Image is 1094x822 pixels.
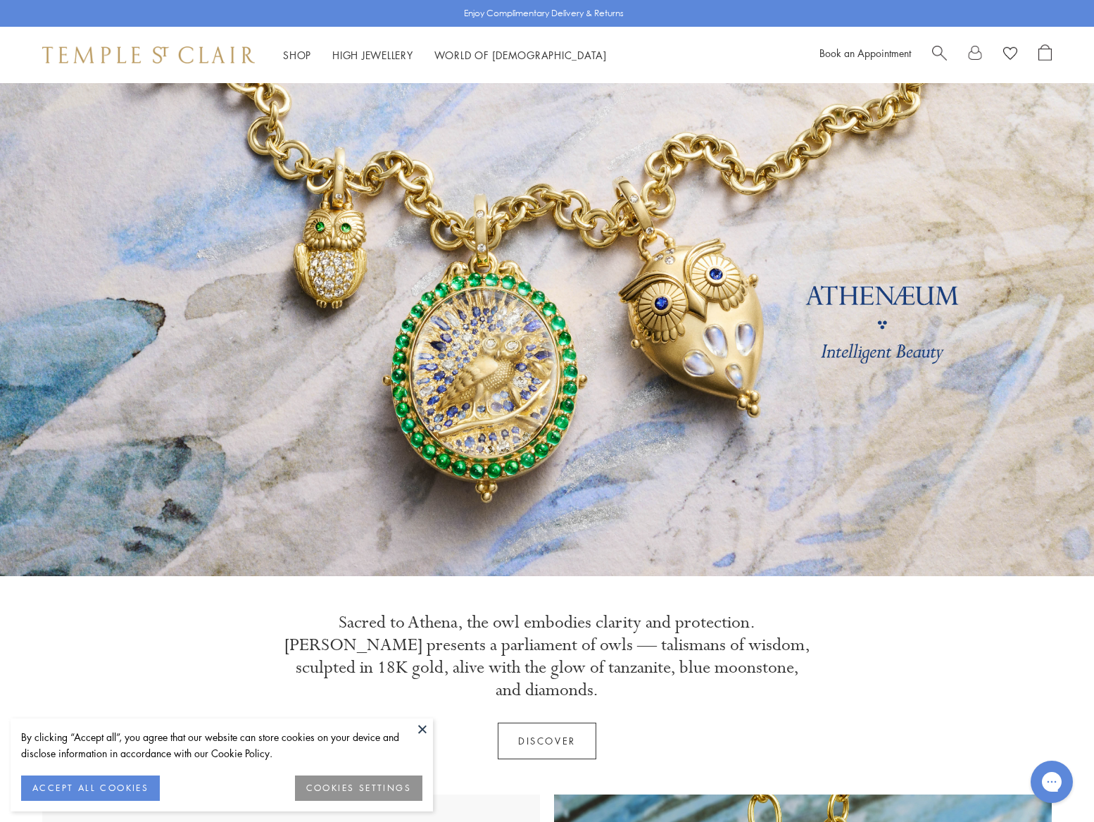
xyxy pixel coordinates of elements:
[283,46,607,64] nav: Main navigation
[932,44,947,66] a: Search
[1024,756,1080,808] iframe: Gorgias live chat messenger
[1003,44,1017,66] a: View Wishlist
[434,48,607,62] a: World of [DEMOGRAPHIC_DATA]World of [DEMOGRAPHIC_DATA]
[464,6,624,20] p: Enjoy Complimentary Delivery & Returns
[819,46,911,60] a: Book an Appointment
[21,776,160,801] button: ACCEPT ALL COOKIES
[498,723,596,759] a: Discover
[283,48,311,62] a: ShopShop
[21,729,422,761] div: By clicking “Accept all”, you agree that our website can store cookies on your device and disclos...
[283,611,811,702] p: Sacred to Athena, the owl embodies clarity and protection. [PERSON_NAME] presents a parliament of...
[332,48,413,62] a: High JewelleryHigh Jewellery
[42,46,255,63] img: Temple St. Clair
[1038,44,1052,66] a: Open Shopping Bag
[295,776,422,801] button: COOKIES SETTINGS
